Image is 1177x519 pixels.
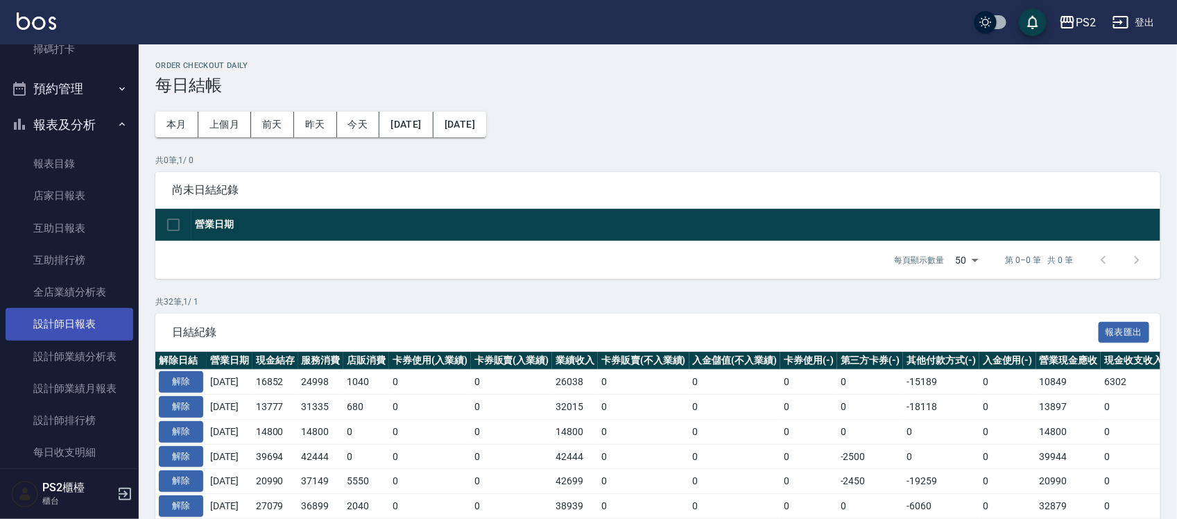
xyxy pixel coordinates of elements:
td: 0 [1101,444,1166,469]
td: 20990 [252,469,298,494]
th: 入金使用(-) [979,352,1036,370]
td: [DATE] [207,469,252,494]
td: -19259 [903,469,979,494]
td: 32879 [1036,494,1101,519]
td: 0 [689,469,781,494]
a: 掃碼打卡 [6,33,133,65]
button: 解除 [159,396,203,418]
button: PS2 [1054,8,1101,37]
td: 32015 [552,395,598,420]
td: 0 [1101,469,1166,494]
td: 1040 [343,370,389,395]
a: 全店業績分析表 [6,276,133,308]
td: 0 [780,469,837,494]
td: -2500 [837,444,904,469]
td: -6060 [903,494,979,519]
p: 共 32 筆, 1 / 1 [155,296,1160,308]
a: 報表目錄 [6,148,133,180]
p: 櫃台 [42,495,113,507]
td: 0 [689,444,781,469]
td: 0 [780,370,837,395]
img: Logo [17,12,56,30]
td: 20990 [1036,469,1101,494]
td: 14800 [552,419,598,444]
td: 31335 [298,395,344,420]
td: 0 [389,494,471,519]
td: 0 [471,395,553,420]
button: 預約管理 [6,71,133,107]
button: 報表匯出 [1099,322,1150,343]
button: 昨天 [294,112,337,137]
th: 第三方卡券(-) [837,352,904,370]
span: 尚未日結紀錄 [172,183,1144,197]
button: [DATE] [379,112,433,137]
button: 報表及分析 [6,107,133,143]
td: 0 [343,419,389,444]
a: 每日收支明細 [6,436,133,468]
p: 第 0–0 筆 共 0 筆 [1006,254,1073,266]
span: 日結紀錄 [172,325,1099,339]
button: 解除 [159,446,203,468]
th: 解除日結 [155,352,207,370]
td: 0 [389,419,471,444]
td: 14800 [298,419,344,444]
div: PS2 [1076,14,1096,31]
td: 0 [979,370,1036,395]
td: [DATE] [207,444,252,469]
th: 現金收支收入 [1101,352,1166,370]
td: 680 [343,395,389,420]
td: 36899 [298,494,344,519]
td: 26038 [552,370,598,395]
button: 本月 [155,112,198,137]
td: 16852 [252,370,298,395]
td: 37149 [298,469,344,494]
td: -18118 [903,395,979,420]
td: 0 [598,419,689,444]
td: 0 [837,370,904,395]
td: 0 [1101,395,1166,420]
td: [DATE] [207,494,252,519]
a: 互助排行榜 [6,244,133,276]
td: 0 [1101,494,1166,519]
td: 13897 [1036,395,1101,420]
button: [DATE] [433,112,486,137]
th: 卡券販賣(入業績) [471,352,553,370]
div: 50 [950,241,983,279]
th: 卡券使用(-) [780,352,837,370]
td: 0 [903,444,979,469]
td: 0 [780,419,837,444]
td: 38939 [552,494,598,519]
button: 前天 [251,112,294,137]
td: 10849 [1036,370,1101,395]
td: 0 [780,444,837,469]
td: 0 [689,419,781,444]
h5: PS2櫃檯 [42,481,113,495]
button: 解除 [159,371,203,393]
td: 42699 [552,469,598,494]
td: [DATE] [207,419,252,444]
td: 0 [598,494,689,519]
td: 0 [979,469,1036,494]
td: 0 [598,395,689,420]
td: 0 [979,494,1036,519]
p: 共 0 筆, 1 / 0 [155,154,1160,167]
td: 0 [837,419,904,444]
button: save [1019,8,1047,36]
a: 互助日報表 [6,212,133,244]
td: 0 [837,395,904,420]
button: 解除 [159,495,203,517]
td: 39944 [1036,444,1101,469]
td: 0 [1101,419,1166,444]
td: 0 [598,370,689,395]
td: 39694 [252,444,298,469]
a: 設計師排行榜 [6,405,133,436]
a: 設計師業績月報表 [6,373,133,405]
button: 上個月 [198,112,251,137]
p: 每頁顯示數量 [895,254,945,266]
td: 0 [471,444,553,469]
td: 0 [343,444,389,469]
th: 店販消費 [343,352,389,370]
td: 0 [689,370,781,395]
th: 其他付款方式(-) [903,352,979,370]
th: 現金結存 [252,352,298,370]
